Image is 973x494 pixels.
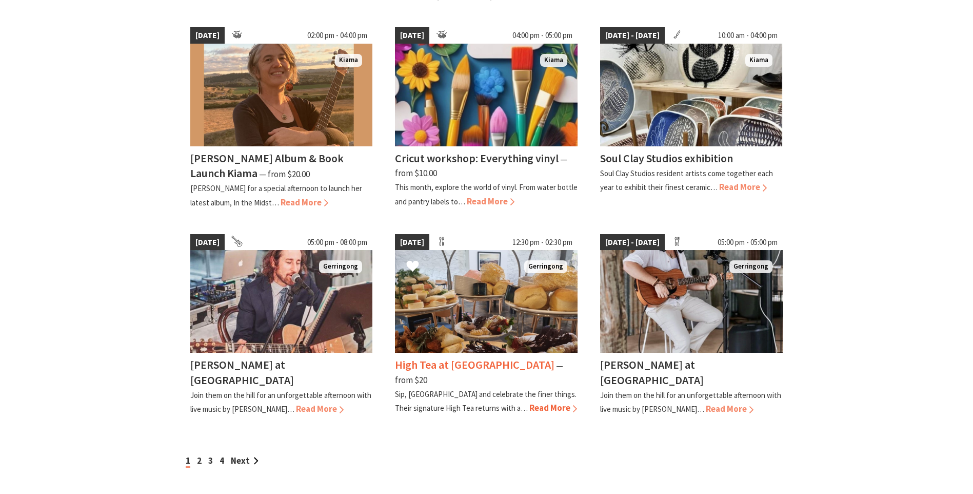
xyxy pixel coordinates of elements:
span: Read More [529,402,577,413]
img: Clay display [600,44,783,146]
span: Read More [281,197,328,208]
a: 4 [220,455,224,466]
span: [DATE] [395,27,429,44]
img: Tayvin Martins [600,250,783,353]
span: 1 [186,455,190,468]
span: Read More [706,403,753,414]
span: 04:00 pm - 05:00 pm [507,27,578,44]
span: Gerringong [524,260,567,273]
span: Gerringong [729,260,772,273]
h4: [PERSON_NAME] at [GEOGRAPHIC_DATA] [600,357,704,387]
h4: Soul Clay Studios exhibition [600,151,733,165]
span: Read More [296,403,344,414]
p: Soul Clay Studios resident artists come together each year to exhibit their finest ceramic… [600,168,773,192]
img: Makers & Creators workshop [395,44,578,146]
span: Read More [719,181,767,193]
a: Next [231,455,259,466]
p: [PERSON_NAME] for a special afternoon to launch her latest album, In the Midst… [190,183,362,207]
span: [DATE] - [DATE] [600,27,665,44]
span: Gerringong [319,260,362,273]
h4: Cricut workshop: Everything vinyl [395,151,559,165]
img: Anthony Hughes [190,250,373,353]
span: Kiama [540,54,567,67]
a: 2 [197,455,202,466]
span: 05:00 pm - 05:00 pm [712,234,783,251]
h4: High Tea at [GEOGRAPHIC_DATA] [395,357,554,372]
span: [DATE] [190,234,225,251]
h4: [PERSON_NAME] at [GEOGRAPHIC_DATA] [190,357,294,387]
h4: [PERSON_NAME] Album & Book Launch Kiama [190,151,344,180]
a: [DATE] 04:00 pm - 05:00 pm Makers & Creators workshop Kiama Cricut workshop: Everything vinyl ⁠— ... [395,27,578,209]
p: Join them on the hill for an unforgettable afternoon with live music by [PERSON_NAME]… [600,390,781,414]
span: [DATE] [395,234,429,251]
button: Click to Favourite High Tea at Bella Char [396,250,429,284]
span: Kiama [745,54,772,67]
span: ⁠— from $20.00 [259,168,310,180]
a: [DATE] 02:00 pm - 04:00 pm Nerida Cuddy Kiama [PERSON_NAME] Album & Book Launch Kiama ⁠— from $20... [190,27,373,209]
p: Sip, [GEOGRAPHIC_DATA] and celebrate the finer things. Their signature High Tea returns with a… [395,389,577,413]
a: 3 [208,455,213,466]
span: 05:00 pm - 08:00 pm [302,234,372,251]
a: [DATE] 12:30 pm - 02:30 pm High Tea Gerringong High Tea at [GEOGRAPHIC_DATA] ⁠— from $20 Sip, [GE... [395,234,578,416]
span: 10:00 am - 04:00 pm [713,27,783,44]
span: [DATE] [190,27,225,44]
span: 12:30 pm - 02:30 pm [507,234,578,251]
a: [DATE] - [DATE] 05:00 pm - 05:00 pm Tayvin Martins Gerringong [PERSON_NAME] at [GEOGRAPHIC_DATA] ... [600,234,783,416]
span: Kiama [335,54,362,67]
span: ⁠— from $20 [395,360,563,385]
img: Nerida Cuddy [190,44,373,146]
span: Read More [467,196,514,207]
a: [DATE] - [DATE] 10:00 am - 04:00 pm Clay display Kiama Soul Clay Studios exhibition Soul Clay Stu... [600,27,783,209]
p: This month, explore the world of vinyl. From water bottle and pantry labels to… [395,182,578,206]
span: 02:00 pm - 04:00 pm [302,27,372,44]
img: High Tea [395,250,578,353]
p: Join them on the hill for an unforgettable afternoon with live music by [PERSON_NAME]… [190,390,371,414]
a: [DATE] 05:00 pm - 08:00 pm Anthony Hughes Gerringong [PERSON_NAME] at [GEOGRAPHIC_DATA] Join them... [190,234,373,416]
span: [DATE] - [DATE] [600,234,665,251]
